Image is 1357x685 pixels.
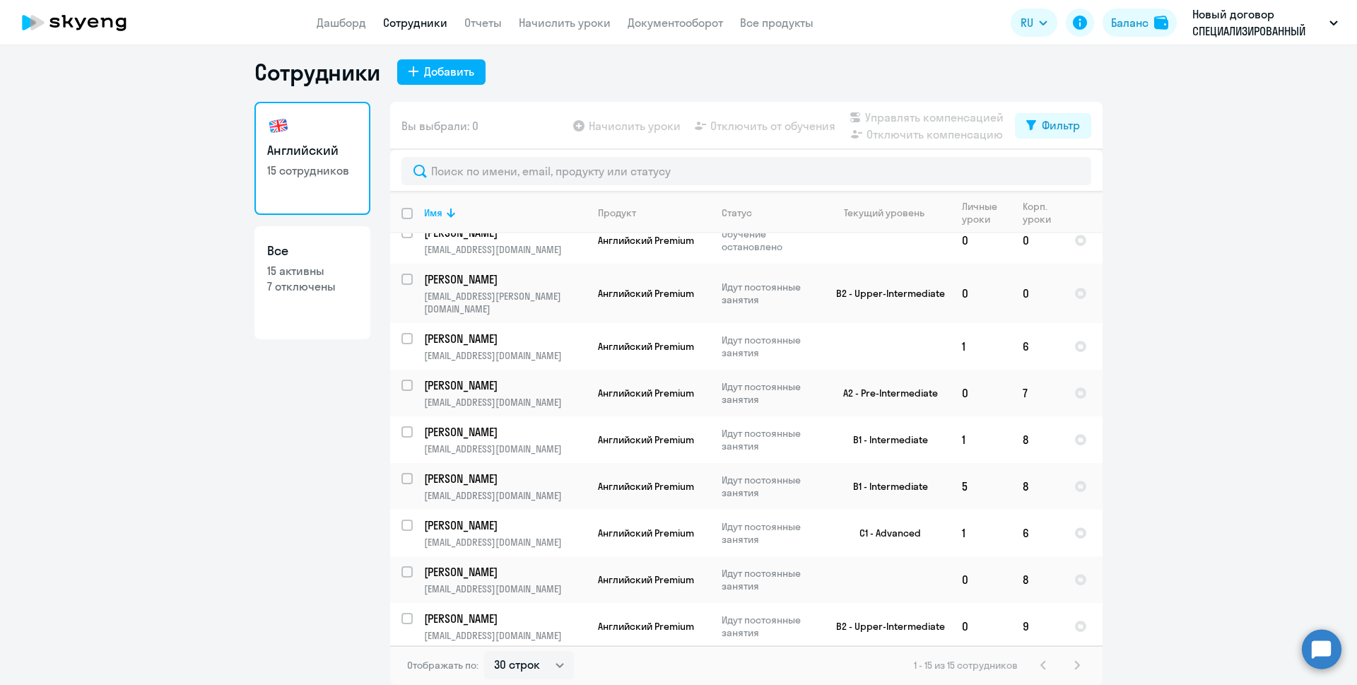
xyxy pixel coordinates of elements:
[267,263,358,279] p: 15 активны
[598,620,694,633] span: Английский Premium
[1192,6,1324,40] p: Новый договор СПЕЦИАЛИЗИРОВАННЫЙ ДЕПОЗИТАРИЙ ИНФИНИТУМ, СПЕЦИАЛИЗИРОВАННЫЙ ДЕПОЗИТАРИЙ ИНФИНИТУМ, АО
[830,206,950,219] div: Текущий уровень
[424,443,586,455] p: [EMAIL_ADDRESS][DOMAIN_NAME]
[424,377,586,393] a: [PERSON_NAME]
[819,510,951,556] td: C1 - Advanced
[424,271,586,287] a: [PERSON_NAME]
[1111,14,1149,31] div: Баланс
[951,370,1011,416] td: 0
[1011,556,1063,603] td: 8
[598,234,694,247] span: Английский Premium
[383,16,447,30] a: Сотрудники
[424,331,586,346] a: [PERSON_NAME]
[1015,113,1091,139] button: Фильтр
[962,200,1011,226] div: Личные уроки
[1185,6,1345,40] button: Новый договор СПЕЦИАЛИЗИРОВАННЫЙ ДЕПОЗИТАРИЙ ИНФИНИТУМ, СПЕЦИАЛИЗИРОВАННЫЙ ДЕПОЗИТАРИЙ ИНФИНИТУМ, АО
[819,264,951,323] td: B2 - Upper-Intermediate
[424,489,586,502] p: [EMAIL_ADDRESS][DOMAIN_NAME]
[424,536,586,549] p: [EMAIL_ADDRESS][DOMAIN_NAME]
[951,323,1011,370] td: 1
[424,424,584,440] p: [PERSON_NAME]
[424,349,586,362] p: [EMAIL_ADDRESS][DOMAIN_NAME]
[424,564,586,580] a: [PERSON_NAME]
[424,611,584,626] p: [PERSON_NAME]
[317,16,366,30] a: Дашборд
[254,58,380,86] h1: Сотрудники
[598,480,694,493] span: Английский Premium
[407,659,478,672] span: Отображать по:
[424,243,586,256] p: [EMAIL_ADDRESS][DOMAIN_NAME]
[424,271,584,287] p: [PERSON_NAME]
[1011,603,1063,650] td: 9
[424,582,586,595] p: [EMAIL_ADDRESS][DOMAIN_NAME]
[598,206,710,219] div: Продукт
[722,334,818,359] p: Идут постоянные занятия
[914,659,1018,672] span: 1 - 15 из 15 сотрудников
[1011,264,1063,323] td: 0
[464,16,502,30] a: Отчеты
[722,281,818,306] p: Идут постоянные занятия
[722,206,818,219] div: Статус
[628,16,723,30] a: Документооборот
[424,63,474,80] div: Добавить
[424,331,584,346] p: [PERSON_NAME]
[951,603,1011,650] td: 0
[951,556,1011,603] td: 0
[740,16,813,30] a: Все продукты
[951,264,1011,323] td: 0
[424,396,586,409] p: [EMAIL_ADDRESS][DOMAIN_NAME]
[254,102,370,215] a: Английский15 сотрудников
[424,471,586,486] a: [PERSON_NAME]
[1011,416,1063,463] td: 8
[819,463,951,510] td: B1 - Intermediate
[598,287,694,300] span: Английский Premium
[424,206,586,219] div: Имя
[598,573,694,586] span: Английский Premium
[424,611,586,626] a: [PERSON_NAME]
[962,200,1001,226] div: Личные уроки
[598,340,694,353] span: Английский Premium
[267,141,358,160] h3: Английский
[401,157,1091,185] input: Поиск по имени, email, продукту или статусу
[598,387,694,399] span: Английский Premium
[1011,370,1063,416] td: 7
[267,279,358,294] p: 7 отключены
[819,416,951,463] td: B1 - Intermediate
[722,614,818,639] p: Идут постоянные занятия
[951,416,1011,463] td: 1
[1011,8,1057,37] button: RU
[1011,510,1063,556] td: 6
[951,510,1011,556] td: 1
[397,59,486,85] button: Добавить
[598,433,694,446] span: Английский Premium
[722,228,818,253] p: Обучение остановлено
[722,380,818,406] p: Идут постоянные занятия
[424,424,586,440] a: [PERSON_NAME]
[819,603,951,650] td: B2 - Upper-Intermediate
[1103,8,1177,37] button: Балансbalance
[424,629,586,642] p: [EMAIL_ADDRESS][DOMAIN_NAME]
[519,16,611,30] a: Начислить уроки
[424,290,586,315] p: [EMAIL_ADDRESS][PERSON_NAME][DOMAIN_NAME]
[267,242,358,260] h3: Все
[424,517,584,533] p: [PERSON_NAME]
[819,370,951,416] td: A2 - Pre-Intermediate
[951,217,1011,264] td: 0
[267,115,290,137] img: english
[1042,117,1080,134] div: Фильтр
[424,564,584,580] p: [PERSON_NAME]
[254,226,370,339] a: Все15 активны7 отключены
[722,427,818,452] p: Идут постоянные занятия
[1021,14,1033,31] span: RU
[1011,217,1063,264] td: 0
[1011,323,1063,370] td: 6
[1023,200,1062,226] div: Корп. уроки
[1023,200,1053,226] div: Корп. уроки
[844,206,924,219] div: Текущий уровень
[267,163,358,178] p: 15 сотрудников
[1154,16,1168,30] img: balance
[424,377,584,393] p: [PERSON_NAME]
[722,520,818,546] p: Идут постоянные занятия
[598,527,694,539] span: Английский Premium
